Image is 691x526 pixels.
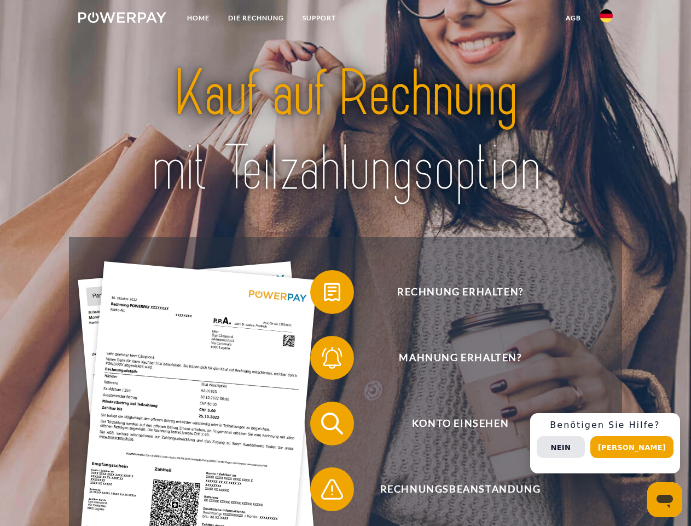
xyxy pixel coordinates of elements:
div: Schnellhilfe [530,413,680,473]
button: Mahnung erhalten? [310,336,595,380]
button: Nein [537,436,585,458]
button: Rechnung erhalten? [310,270,595,314]
a: SUPPORT [293,8,345,28]
button: Rechnungsbeanstandung [310,467,595,511]
img: qb_bell.svg [318,344,346,371]
a: agb [556,8,590,28]
span: Mahnung erhalten? [326,336,594,380]
button: [PERSON_NAME] [590,436,673,458]
h3: Benötigen Sie Hilfe? [537,420,673,431]
iframe: Schaltfläche zum Öffnen des Messaging-Fensters [647,482,682,517]
img: qb_warning.svg [318,476,346,503]
a: Home [178,8,219,28]
img: de [600,9,613,22]
span: Rechnungsbeanstandung [326,467,594,511]
span: Rechnung erhalten? [326,270,594,314]
button: Konto einsehen [310,402,595,445]
img: qb_bill.svg [318,278,346,306]
a: DIE RECHNUNG [219,8,293,28]
img: qb_search.svg [318,410,346,437]
span: Konto einsehen [326,402,594,445]
img: title-powerpay_de.svg [104,53,587,210]
img: logo-powerpay-white.svg [78,12,166,23]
